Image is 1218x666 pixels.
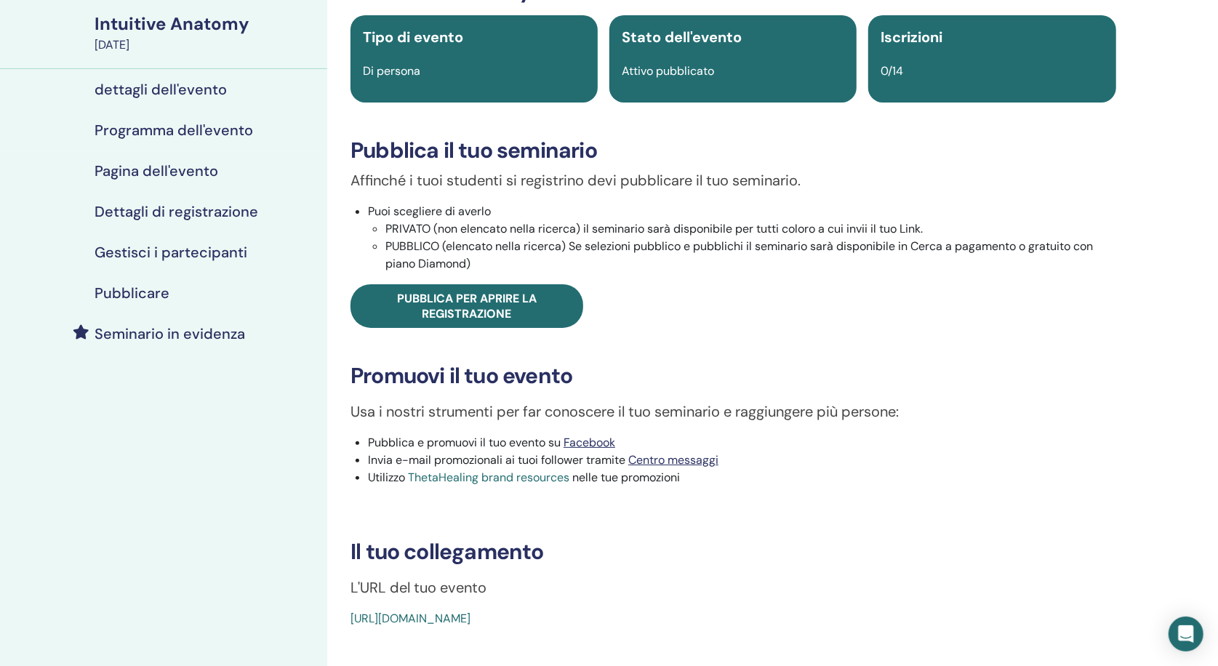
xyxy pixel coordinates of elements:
[95,325,245,342] h4: Seminario in evidenza
[95,203,258,220] h4: Dettagli di registrazione
[881,28,942,47] span: Iscrizioni
[1169,617,1203,651] div: Open Intercom Messenger
[368,452,1116,469] li: Invia e-mail promozionali ai tuoi follower tramite
[628,452,718,468] a: Centro messaggi
[95,162,218,180] h4: Pagina dell'evento
[95,81,227,98] h4: dettagli dell'evento
[350,137,1116,164] h3: Pubblica il tuo seminario
[95,121,253,139] h4: Programma dell'evento
[95,36,318,54] div: [DATE]
[363,28,463,47] span: Tipo di evento
[350,169,1116,191] p: Affinché i tuoi studenti si registrino devi pubblicare il tuo seminario.
[564,435,615,450] a: Facebook
[622,28,742,47] span: Stato dell'evento
[397,291,537,321] span: Pubblica per aprire la registrazione
[368,469,1116,486] li: Utilizzo nelle tue promozioni
[350,363,1116,389] h3: Promuovi il tuo evento
[385,220,1116,238] li: PRIVATO (non elencato nella ricerca) il seminario sarà disponibile per tutti coloro a cui invii i...
[95,12,318,36] div: Intuitive Anatomy
[350,611,470,626] a: [URL][DOMAIN_NAME]
[622,63,714,79] span: Attivo pubblicato
[368,434,1116,452] li: Pubblica e promuovi il tuo evento su
[408,470,569,485] a: ThetaHealing brand resources
[363,63,420,79] span: Di persona
[368,203,1116,273] li: Puoi scegliere di averlo
[350,284,583,328] a: Pubblica per aprire la registrazione
[95,244,247,261] h4: Gestisci i partecipanti
[350,577,1116,598] p: L'URL del tuo evento
[86,12,327,54] a: Intuitive Anatomy[DATE]
[350,401,1116,422] p: Usa i nostri strumenti per far conoscere il tuo seminario e raggiungere più persone:
[385,238,1116,273] li: PUBBLICO (elencato nella ricerca) Se selezioni pubblico e pubblichi il seminario sarà disponibile...
[95,284,169,302] h4: Pubblicare
[881,63,903,79] span: 0/14
[350,539,1116,565] h3: Il tuo collegamento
